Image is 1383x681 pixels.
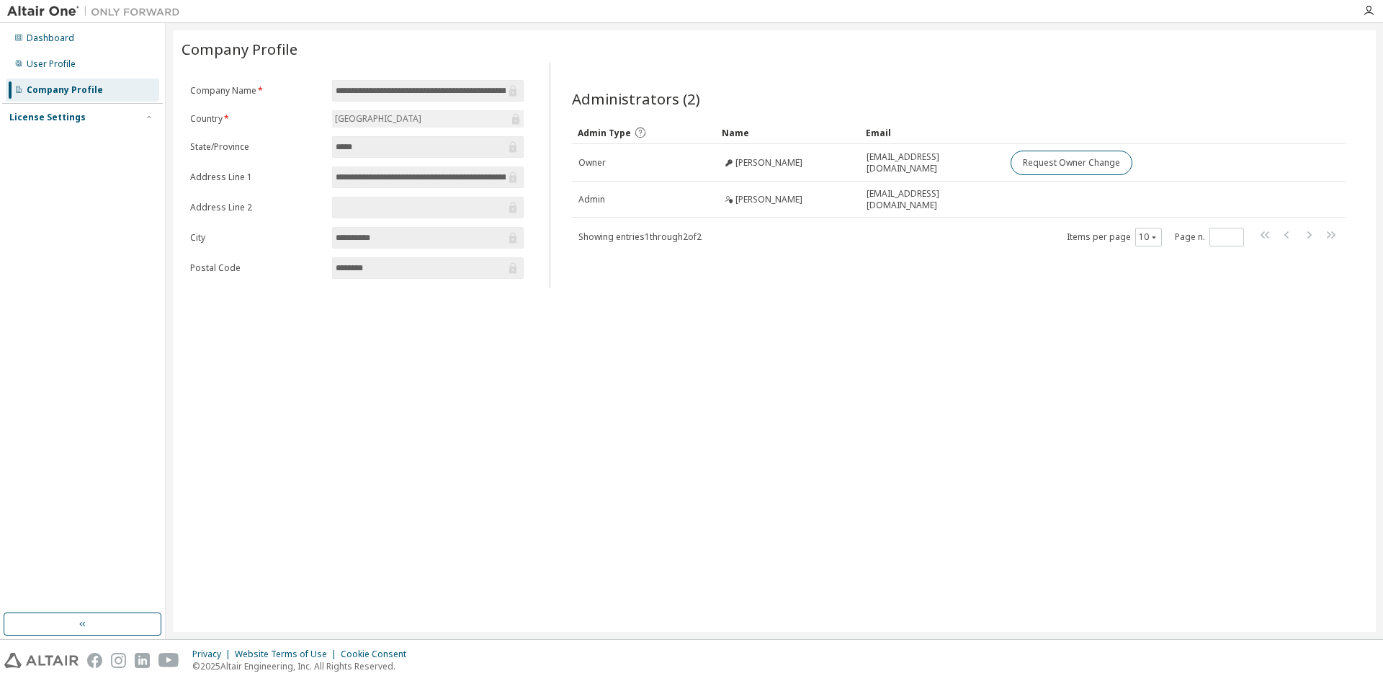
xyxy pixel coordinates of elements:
[578,194,605,205] span: Admin
[190,85,323,97] label: Company Name
[1011,151,1132,175] button: Request Owner Change
[190,172,323,183] label: Address Line 1
[182,39,297,59] span: Company Profile
[866,121,998,144] div: Email
[578,231,702,243] span: Showing entries 1 through 2 of 2
[1175,228,1244,246] span: Page n.
[735,194,802,205] span: [PERSON_NAME]
[867,151,998,174] span: [EMAIL_ADDRESS][DOMAIN_NAME]
[722,121,854,144] div: Name
[27,84,103,96] div: Company Profile
[1067,228,1162,246] span: Items per page
[333,111,424,127] div: [GEOGRAPHIC_DATA]
[192,660,415,672] p: © 2025 Altair Engineering, Inc. All Rights Reserved.
[235,649,341,660] div: Website Terms of Use
[135,653,150,668] img: linkedin.svg
[7,4,187,19] img: Altair One
[190,262,323,274] label: Postal Code
[111,653,126,668] img: instagram.svg
[158,653,179,668] img: youtube.svg
[190,141,323,153] label: State/Province
[341,649,415,660] div: Cookie Consent
[27,32,74,44] div: Dashboard
[190,113,323,125] label: Country
[87,653,102,668] img: facebook.svg
[867,188,998,211] span: [EMAIL_ADDRESS][DOMAIN_NAME]
[332,110,524,128] div: [GEOGRAPHIC_DATA]
[1139,231,1158,243] button: 10
[572,89,700,109] span: Administrators (2)
[578,127,631,139] span: Admin Type
[190,232,323,244] label: City
[190,202,323,213] label: Address Line 2
[192,649,235,660] div: Privacy
[9,112,86,123] div: License Settings
[4,653,79,668] img: altair_logo.svg
[27,58,76,70] div: User Profile
[735,157,802,169] span: [PERSON_NAME]
[578,157,606,169] span: Owner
